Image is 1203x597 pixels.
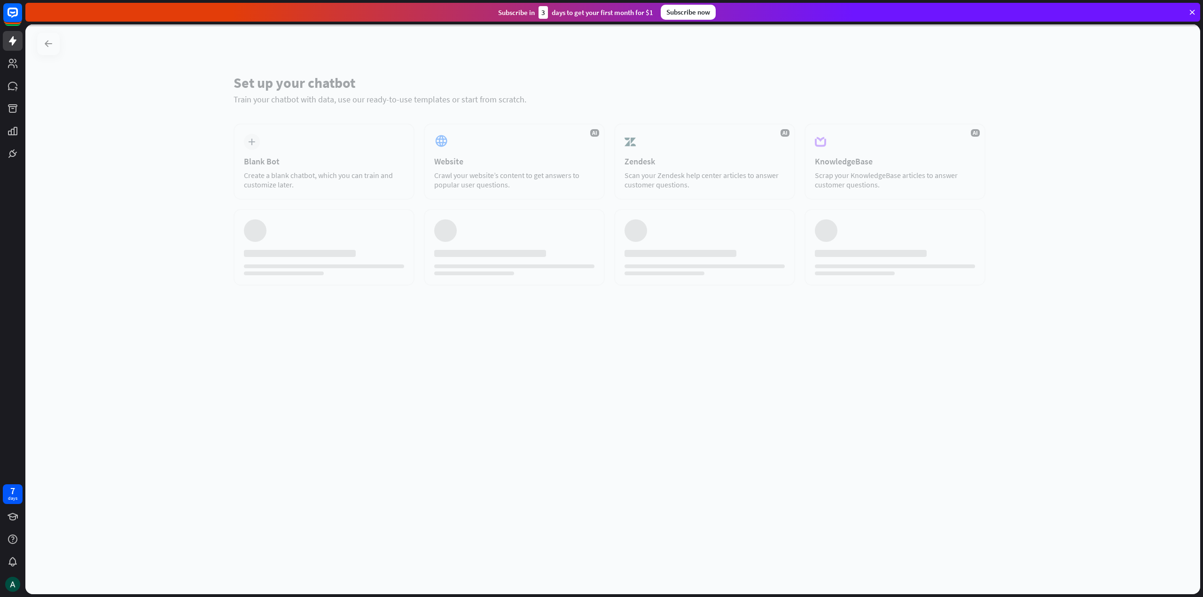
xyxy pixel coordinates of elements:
[498,6,653,19] div: Subscribe in days to get your first month for $1
[539,6,548,19] div: 3
[3,484,23,504] a: 7 days
[8,495,17,502] div: days
[10,487,15,495] div: 7
[661,5,716,20] div: Subscribe now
